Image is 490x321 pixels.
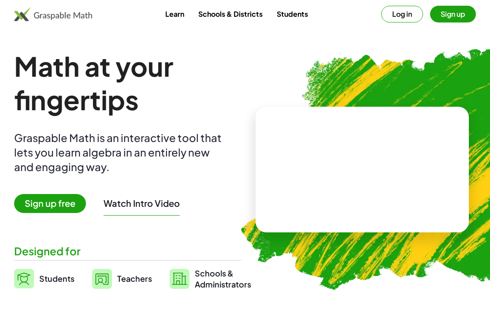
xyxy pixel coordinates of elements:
[430,6,476,22] button: Sign up
[195,268,251,290] span: Schools & Administrators
[14,268,74,290] a: Students
[14,194,86,213] span: Sign up free
[170,268,251,290] a: Schools &Administrators
[381,6,423,22] button: Log in
[14,49,241,116] h1: Math at your fingertips
[14,131,226,174] div: Graspable Math is an interactive tool that lets you learn algebra in an entirely new and engaging...
[92,268,152,290] a: Teachers
[14,244,241,258] div: Designed for
[296,136,428,202] video: What is this? This is dynamic math notation. Dynamic math notation plays a central role in how Gr...
[117,273,152,284] span: Teachers
[104,198,180,209] button: Watch Intro Video
[39,273,74,284] span: Students
[191,6,270,22] a: Schools & Districts
[92,269,112,289] img: svg%3e
[14,269,34,288] img: svg%3e
[158,6,191,22] a: Learn
[270,6,315,22] a: Students
[170,269,189,289] img: svg%3e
